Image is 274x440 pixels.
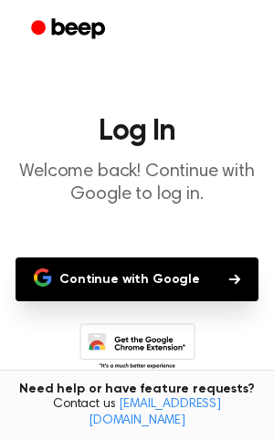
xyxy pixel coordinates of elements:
p: Welcome back! Continue with Google to log in. [15,161,259,206]
button: Continue with Google [16,257,258,301]
h1: Log In [15,117,259,146]
a: [EMAIL_ADDRESS][DOMAIN_NAME] [89,398,221,427]
a: Beep [18,12,121,47]
span: Contact us [11,397,263,429]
